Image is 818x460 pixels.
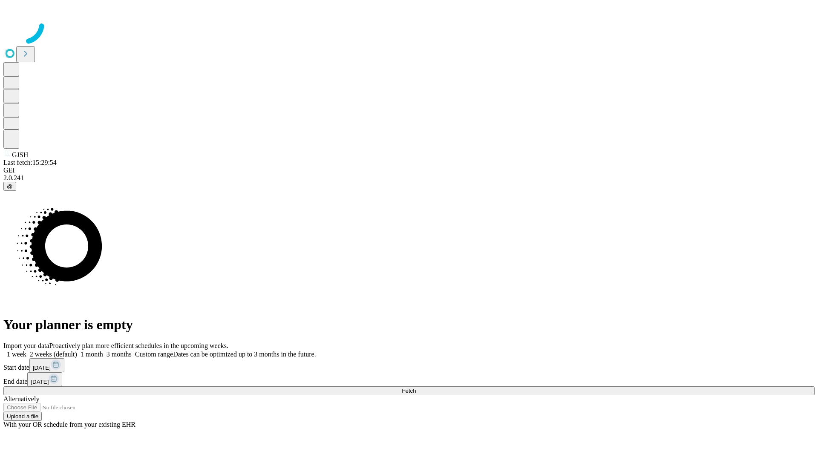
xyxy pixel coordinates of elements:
[33,365,51,371] span: [DATE]
[31,379,49,385] span: [DATE]
[3,342,49,349] span: Import your data
[402,388,416,394] span: Fetch
[135,351,173,358] span: Custom range
[29,358,64,372] button: [DATE]
[3,395,39,402] span: Alternatively
[3,182,16,191] button: @
[12,151,28,158] span: GJSH
[3,372,815,386] div: End date
[3,412,42,421] button: Upload a file
[3,317,815,333] h1: Your planner is empty
[3,174,815,182] div: 2.0.241
[7,183,13,190] span: @
[49,342,228,349] span: Proactively plan more efficient schedules in the upcoming weeks.
[81,351,103,358] span: 1 month
[30,351,77,358] span: 2 weeks (default)
[173,351,316,358] span: Dates can be optimized up to 3 months in the future.
[3,159,57,166] span: Last fetch: 15:29:54
[3,358,815,372] div: Start date
[27,372,62,386] button: [DATE]
[107,351,132,358] span: 3 months
[3,167,815,174] div: GEI
[3,386,815,395] button: Fetch
[7,351,26,358] span: 1 week
[3,421,135,428] span: With your OR schedule from your existing EHR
